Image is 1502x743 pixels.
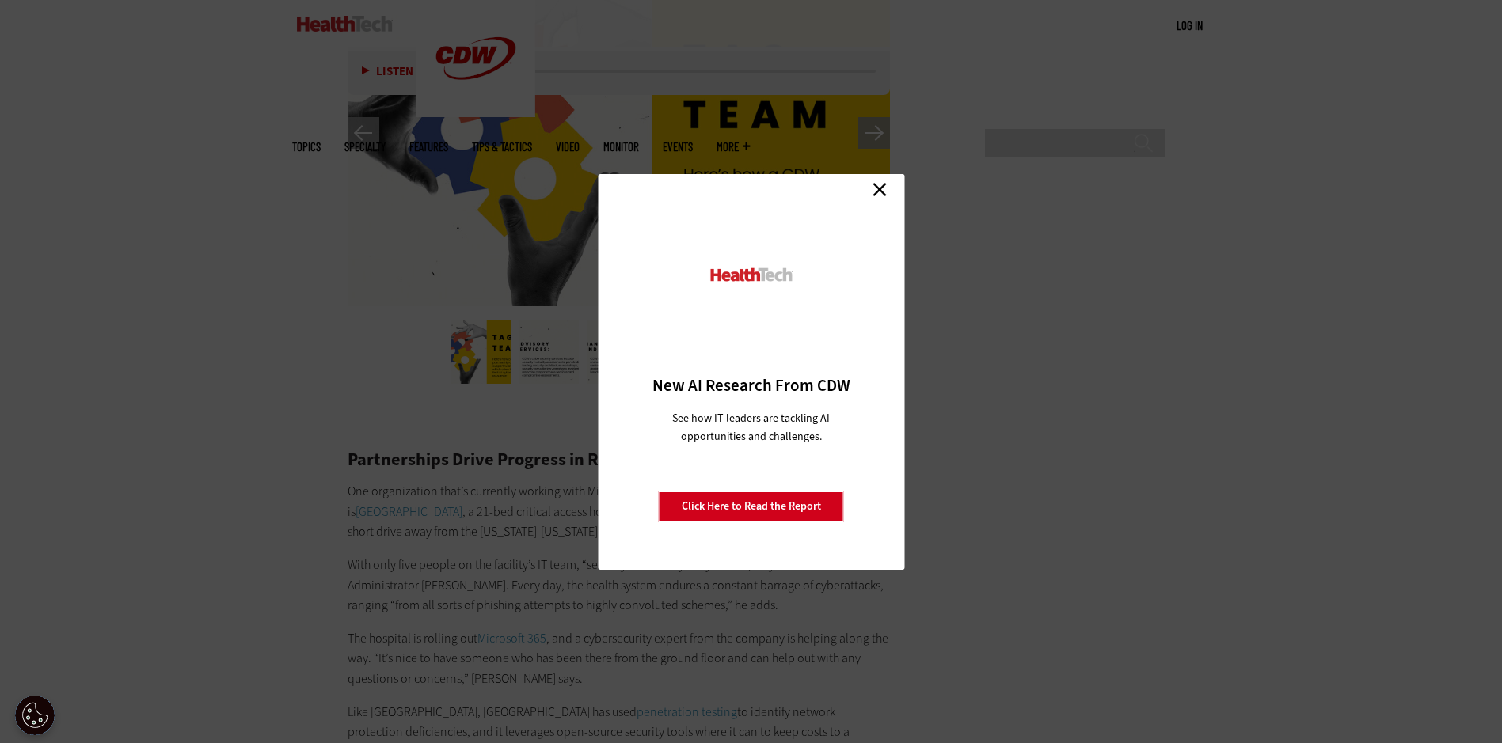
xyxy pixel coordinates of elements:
h3: New AI Research From CDW [626,374,876,396]
button: Open Preferences [15,696,55,735]
a: Close [868,178,892,202]
p: See how IT leaders are tackling AI opportunities and challenges. [653,409,849,445]
a: Click Here to Read the Report [659,491,844,521]
img: HealthTech_0.png [708,267,794,283]
div: Cookie Settings [15,696,55,735]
